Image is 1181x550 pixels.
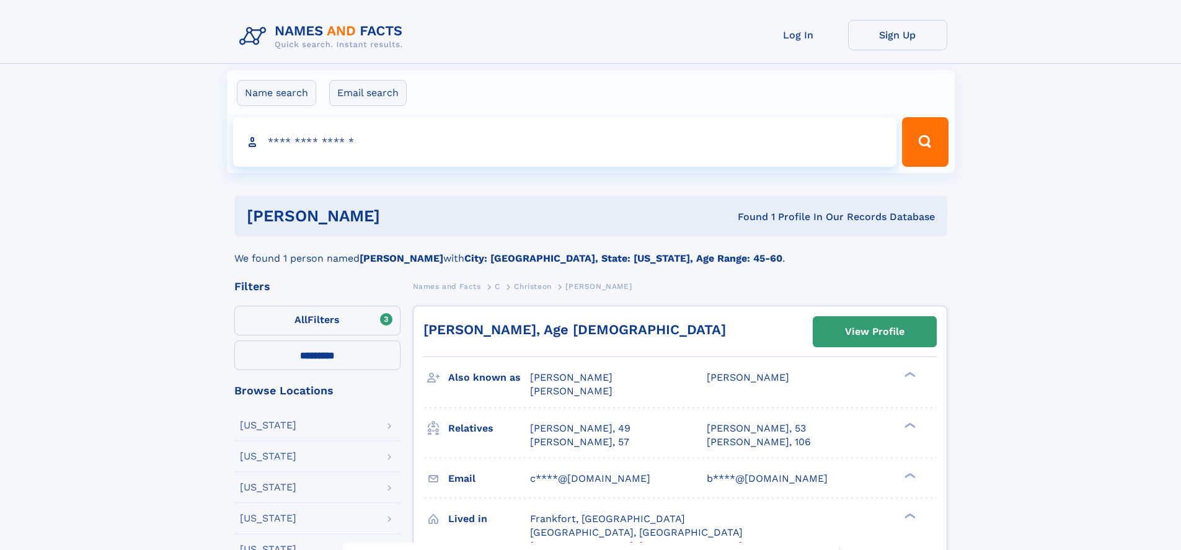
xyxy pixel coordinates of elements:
a: [PERSON_NAME], 53 [707,422,806,435]
div: Filters [234,281,400,292]
h3: Relatives [448,418,530,439]
a: [PERSON_NAME], 106 [707,435,811,449]
span: [PERSON_NAME] [707,371,789,383]
div: We found 1 person named with . [234,236,947,266]
label: Filters [234,306,400,335]
b: [PERSON_NAME] [360,252,443,264]
div: ❯ [901,421,916,429]
div: [US_STATE] [240,513,296,523]
div: Browse Locations [234,385,400,396]
div: [US_STATE] [240,451,296,461]
div: View Profile [845,317,905,346]
div: Found 1 Profile In Our Records Database [559,210,935,224]
div: ❯ [901,371,916,379]
div: [US_STATE] [240,420,296,430]
label: Name search [237,80,316,106]
span: [PERSON_NAME] [530,385,613,397]
span: [GEOGRAPHIC_DATA], [GEOGRAPHIC_DATA] [530,526,743,538]
label: Email search [329,80,407,106]
span: [PERSON_NAME] [565,282,632,291]
a: Names and Facts [413,278,481,294]
h1: [PERSON_NAME] [247,208,559,224]
div: ❯ [901,471,916,479]
span: Christeon [514,282,551,291]
span: C [495,282,500,291]
a: [PERSON_NAME], 57 [530,435,629,449]
a: Christeon [514,278,551,294]
div: [US_STATE] [240,482,296,492]
input: search input [233,117,897,167]
a: [PERSON_NAME], 49 [530,422,630,435]
img: Logo Names and Facts [234,20,413,53]
a: Sign Up [848,20,947,50]
a: Log In [749,20,848,50]
span: Frankfort, [GEOGRAPHIC_DATA] [530,513,685,525]
a: C [495,278,500,294]
b: City: [GEOGRAPHIC_DATA], State: [US_STATE], Age Range: 45-60 [464,252,782,264]
h3: Lived in [448,508,530,530]
span: [PERSON_NAME] [530,371,613,383]
button: Search Button [902,117,948,167]
a: [PERSON_NAME], Age [DEMOGRAPHIC_DATA] [423,322,726,337]
h3: Also known as [448,367,530,388]
h3: Email [448,468,530,489]
span: All [294,314,307,326]
div: ❯ [901,512,916,520]
a: View Profile [813,317,936,347]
